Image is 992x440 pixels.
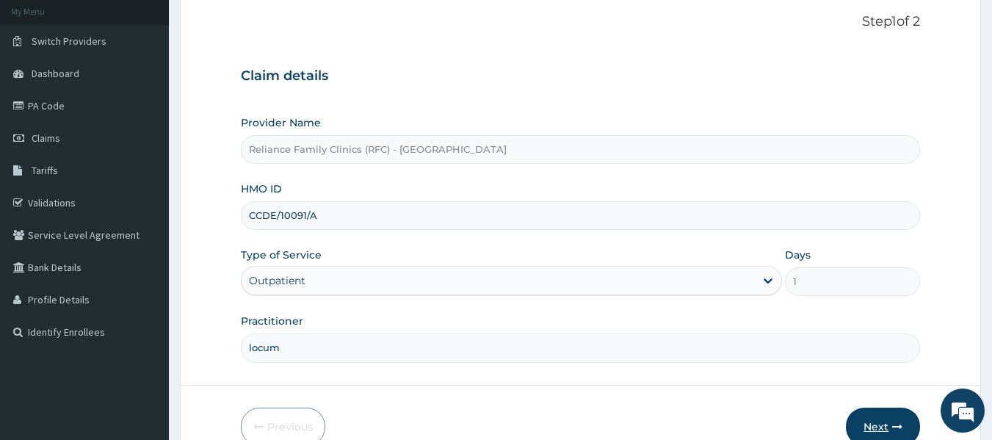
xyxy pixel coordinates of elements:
[785,248,811,262] label: Days
[241,14,921,30] p: Step 1 of 2
[241,314,303,328] label: Practitioner
[241,7,276,43] div: Minimize live chat window
[249,273,305,288] div: Outpatient
[241,248,322,262] label: Type of Service
[241,115,321,130] label: Provider Name
[85,129,203,277] span: We're online!
[32,35,106,48] span: Switch Providers
[241,201,921,230] input: Enter HMO ID
[27,73,59,110] img: d_794563401_company_1708531726252_794563401
[241,181,282,196] label: HMO ID
[241,68,921,84] h3: Claim details
[76,82,247,101] div: Chat with us now
[7,288,280,339] textarea: Type your message and hit 'Enter'
[32,164,58,177] span: Tariffs
[32,131,60,145] span: Claims
[32,67,79,80] span: Dashboard
[241,333,921,362] input: Enter Name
